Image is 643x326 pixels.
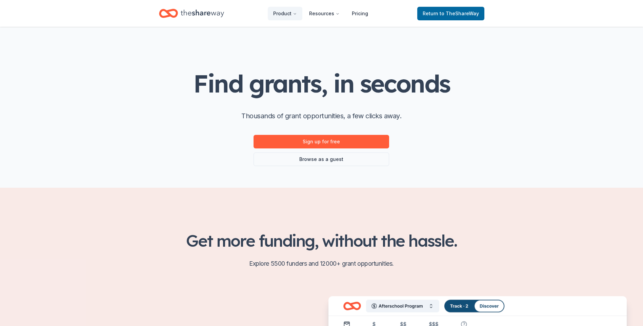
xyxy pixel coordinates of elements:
[254,152,389,166] a: Browse as a guest
[193,70,449,97] h1: Find grants, in seconds
[417,7,484,20] a: Returnto TheShareWay
[346,7,374,20] a: Pricing
[159,5,224,21] a: Home
[254,135,389,148] a: Sign up for free
[159,231,484,250] h2: Get more funding, without the hassle.
[268,7,302,20] button: Product
[423,9,479,18] span: Return
[159,258,484,269] p: Explore 5500 funders and 12000+ grant opportunities.
[241,110,401,121] p: Thousands of grant opportunities, a few clicks away.
[268,5,374,21] nav: Main
[304,7,345,20] button: Resources
[440,11,479,16] span: to TheShareWay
